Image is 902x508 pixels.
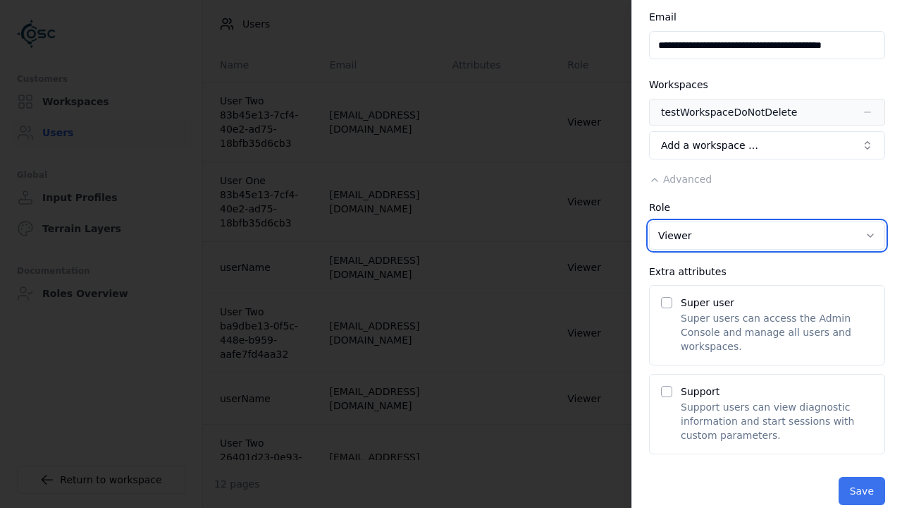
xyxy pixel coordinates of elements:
[649,267,885,277] div: Extra attributes
[661,138,758,152] span: Add a workspace …
[661,105,797,119] div: testWorkspaceDoNotDelete
[649,172,712,186] button: Advanced
[649,202,670,213] label: Role
[839,477,885,505] button: Save
[649,11,676,23] label: Email
[663,174,712,185] span: Advanced
[681,386,719,397] label: Support
[681,311,873,353] p: Super users can access the Admin Console and manage all users and workspaces.
[649,79,708,90] label: Workspaces
[681,400,873,442] p: Support users can view diagnostic information and start sessions with custom parameters.
[681,297,734,308] label: Super user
